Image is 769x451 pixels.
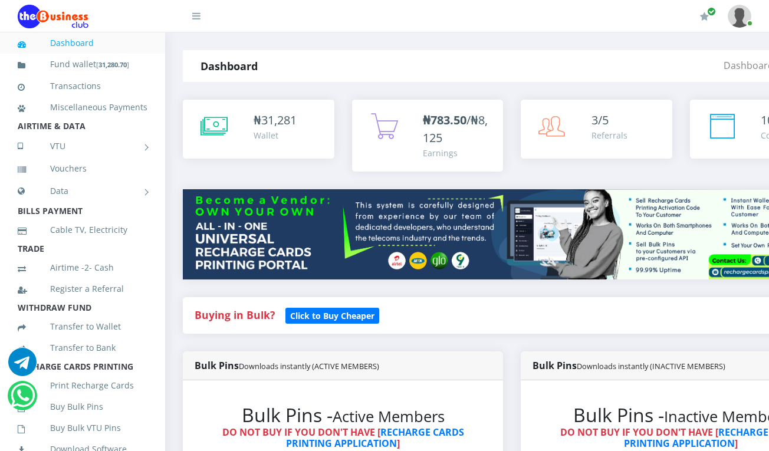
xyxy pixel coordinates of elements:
[222,426,464,450] strong: DO NOT BUY IF YOU DON'T HAVE [ ]
[254,129,297,141] div: Wallet
[206,404,479,426] h2: Bulk Pins -
[201,59,258,73] strong: Dashboard
[577,361,725,371] small: Downloads instantly (INACTIVE MEMBERS)
[707,7,716,16] span: Renew/Upgrade Subscription
[700,12,709,21] i: Renew/Upgrade Subscription
[18,334,147,361] a: Transfer to Bank
[423,112,466,128] b: ₦783.50
[18,131,147,161] a: VTU
[183,100,334,159] a: ₦31,281 Wallet
[728,5,751,28] img: User
[18,216,147,243] a: Cable TV, Electricity
[18,51,147,78] a: Fund wallet[31,280.70]
[591,129,627,141] div: Referrals
[195,308,275,322] strong: Buying in Bulk?
[286,426,464,450] a: RECHARGE CARDS PRINTING APPLICATION
[533,359,725,372] strong: Bulk Pins
[195,359,379,372] strong: Bulk Pins
[285,308,379,322] a: Click to Buy Cheaper
[18,29,147,57] a: Dashboard
[18,414,147,442] a: Buy Bulk VTU Pins
[591,112,609,128] span: 3/5
[11,390,35,410] a: Chat for support
[18,94,147,121] a: Miscellaneous Payments
[18,254,147,281] a: Airtime -2- Cash
[423,112,488,146] span: /₦8,125
[96,60,129,69] small: [ ]
[18,372,147,399] a: Print Recharge Cards
[239,361,379,371] small: Downloads instantly (ACTIVE MEMBERS)
[18,73,147,100] a: Transactions
[18,313,147,340] a: Transfer to Wallet
[18,275,147,302] a: Register a Referral
[8,357,37,376] a: Chat for support
[18,176,147,206] a: Data
[261,112,297,128] span: 31,281
[254,111,297,129] div: ₦
[521,100,672,159] a: 3/5 Referrals
[290,310,374,321] b: Click to Buy Cheaper
[18,5,88,28] img: Logo
[18,155,147,182] a: Vouchers
[423,147,492,159] div: Earnings
[98,60,127,69] b: 31,280.70
[333,406,445,427] small: Active Members
[352,100,504,172] a: ₦783.50/₦8,125 Earnings
[18,393,147,420] a: Buy Bulk Pins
